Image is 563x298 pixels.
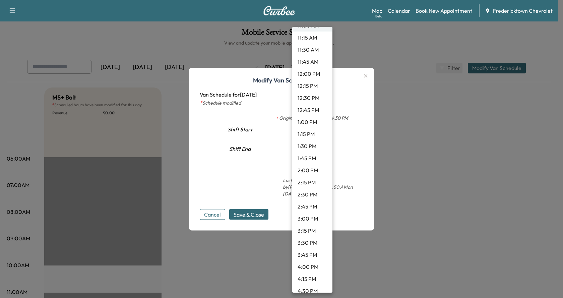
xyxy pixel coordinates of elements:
li: 2:30 PM [292,188,332,200]
li: 1:30 PM [292,140,332,152]
li: 1:45 PM [292,152,332,164]
li: 12:45 PM [292,104,332,116]
li: 3:30 PM [292,237,332,249]
li: 3:45 PM [292,249,332,261]
li: 11:15 AM [292,32,332,44]
li: 12:15 PM [292,80,332,92]
li: 2:00 PM [292,164,332,176]
li: 1:15 PM [292,128,332,140]
li: 11:45 AM [292,56,332,68]
li: 2:15 PM [292,176,332,188]
li: 12:30 PM [292,92,332,104]
li: 4:15 PM [292,273,332,285]
li: 3:00 PM [292,213,332,225]
li: 4:30 PM [292,285,332,297]
li: 1:00 PM [292,116,332,128]
li: 4:00 PM [292,261,332,273]
li: 11:30 AM [292,44,332,56]
li: 3:15 PM [292,225,332,237]
li: 2:45 PM [292,200,332,213]
li: 12:00 PM [292,68,332,80]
